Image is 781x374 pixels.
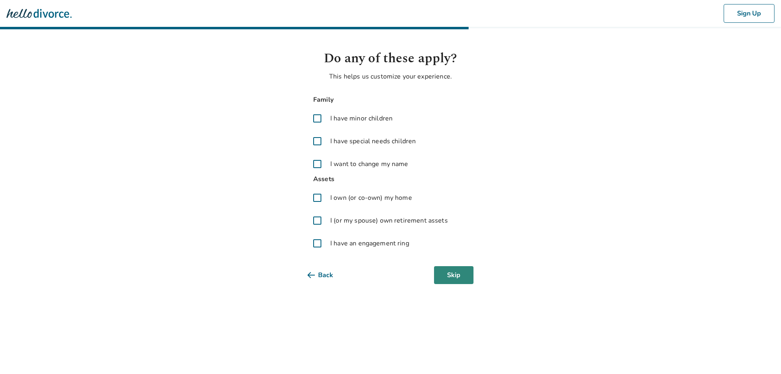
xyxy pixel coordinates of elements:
span: I have an engagement ring [330,238,409,248]
span: I own (or co-own) my home [330,193,412,203]
button: Skip [434,266,473,284]
span: I (or my spouse) own retirement assets [330,216,448,225]
iframe: Chat Widget [740,335,781,374]
span: Family [308,94,473,105]
img: Hello Divorce Logo [7,5,72,22]
span: Assets [308,174,473,185]
h1: Do any of these apply? [308,49,473,68]
button: Sign Up [724,4,774,23]
span: I have special needs children [330,136,416,146]
span: I want to change my name [330,159,408,169]
button: Back [308,266,346,284]
span: I have minor children [330,114,393,123]
p: This helps us customize your experience. [308,72,473,81]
